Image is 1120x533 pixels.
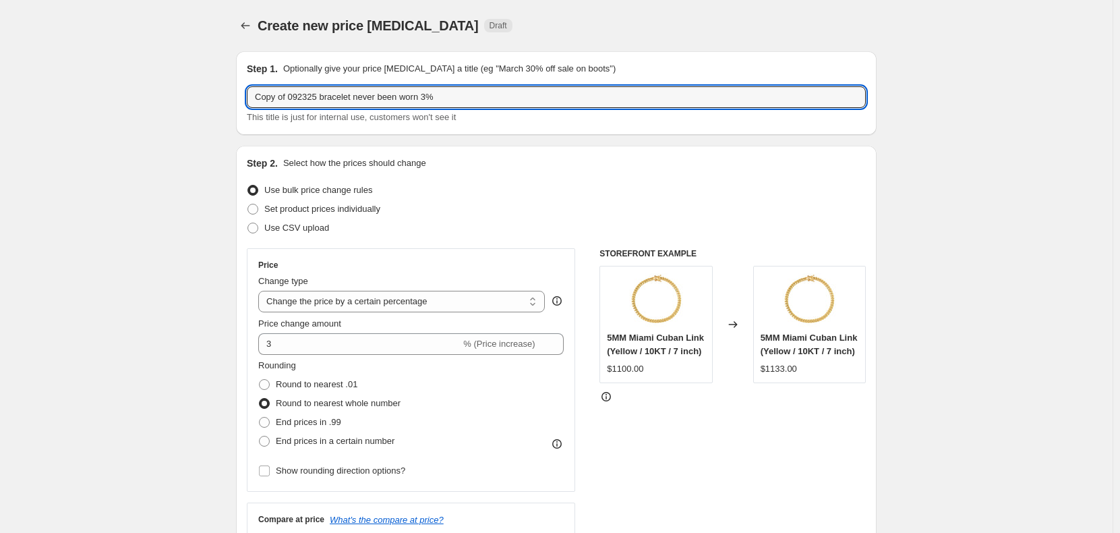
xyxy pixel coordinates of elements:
[276,398,401,408] span: Round to nearest whole number
[258,276,308,286] span: Change type
[258,260,278,271] h3: Price
[490,20,507,31] span: Draft
[283,157,426,170] p: Select how the prices should change
[247,157,278,170] h2: Step 2.
[247,112,456,122] span: This title is just for internal use, customers won't see it
[761,333,858,356] span: 5MM Miami Cuban Link (Yellow / 10KT / 7 inch)
[276,466,405,476] span: Show rounding direction options?
[607,333,704,356] span: 5MM Miami Cuban Link (Yellow / 10KT / 7 inch)
[276,417,341,427] span: End prices in .99
[782,273,836,327] img: MIAMI5MM_c611d693-d752-4eaf-8cdc-58993760fee7_80x.jpg
[550,294,564,308] div: help
[236,16,255,35] button: Price change jobs
[247,62,278,76] h2: Step 1.
[283,62,616,76] p: Optionally give your price [MEDICAL_DATA] a title (eg "March 30% off sale on boots")
[761,362,797,376] div: $1133.00
[276,379,357,389] span: Round to nearest .01
[258,18,479,33] span: Create new price [MEDICAL_DATA]
[247,86,866,108] input: 30% off holiday sale
[258,333,461,355] input: -15
[264,185,372,195] span: Use bulk price change rules
[264,223,329,233] span: Use CSV upload
[629,273,683,327] img: MIAMI5MM_c611d693-d752-4eaf-8cdc-58993760fee7_80x.jpg
[258,318,341,329] span: Price change amount
[276,436,394,446] span: End prices in a certain number
[258,514,324,525] h3: Compare at price
[607,362,643,376] div: $1100.00
[463,339,535,349] span: % (Price increase)
[330,515,444,525] button: What's the compare at price?
[599,248,866,259] h6: STOREFRONT EXAMPLE
[258,360,296,370] span: Rounding
[264,204,380,214] span: Set product prices individually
